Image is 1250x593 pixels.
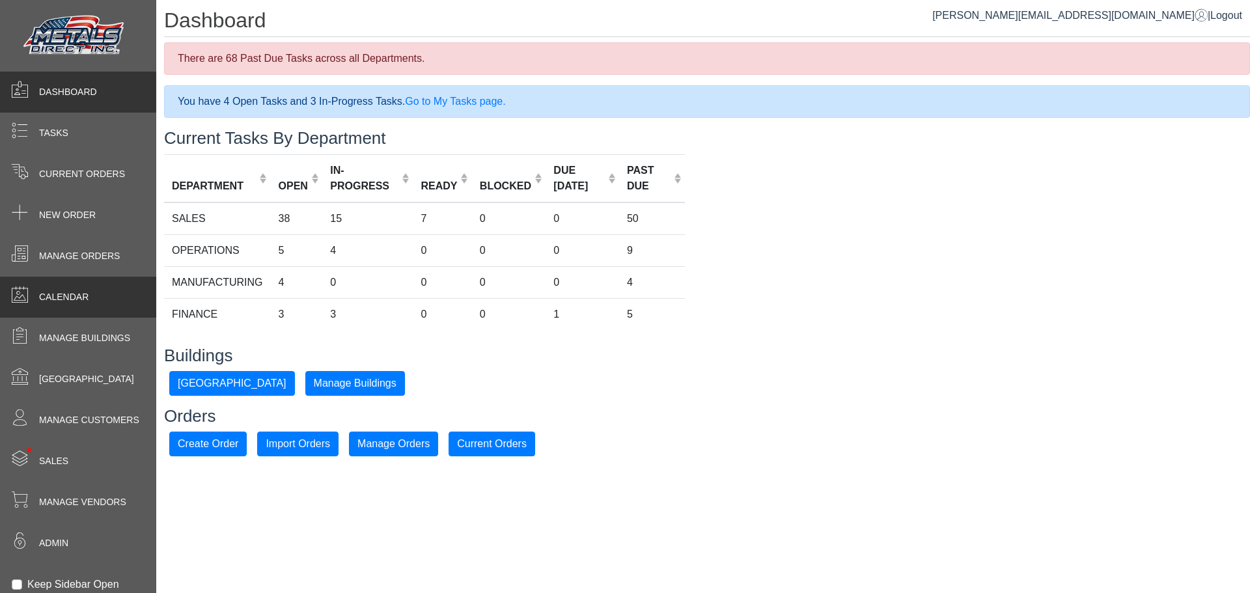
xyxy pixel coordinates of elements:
[413,202,471,235] td: 7
[164,346,1250,366] h3: Buildings
[164,234,271,266] td: OPERATIONS
[405,96,505,107] a: Go to My Tasks page.
[39,85,97,99] span: Dashboard
[257,432,339,456] button: Import Orders
[12,429,46,471] span: •
[546,202,619,235] td: 0
[169,432,247,456] button: Create Order
[932,10,1208,21] a: [PERSON_NAME][EMAIL_ADDRESS][DOMAIN_NAME]
[39,126,68,140] span: Tasks
[932,8,1242,23] div: |
[619,298,685,330] td: 5
[164,42,1250,75] div: There are 68 Past Due Tasks across all Departments.
[619,202,685,235] td: 50
[164,266,271,298] td: MANUFACTURING
[546,266,619,298] td: 0
[305,377,405,388] a: Manage Buildings
[257,437,339,448] a: Import Orders
[164,8,1250,37] h1: Dashboard
[172,178,256,194] div: DEPARTMENT
[322,298,413,330] td: 3
[472,202,546,235] td: 0
[619,234,685,266] td: 9
[164,202,271,235] td: SALES
[271,266,323,298] td: 4
[39,413,139,427] span: Manage Customers
[305,371,405,396] button: Manage Buildings
[472,234,546,266] td: 0
[20,12,130,60] img: Metals Direct Inc Logo
[169,377,295,388] a: [GEOGRAPHIC_DATA]
[164,85,1250,118] div: You have 4 Open Tasks and 3 In-Progress Tasks.
[27,577,119,592] label: Keep Sidebar Open
[421,178,457,194] div: READY
[546,234,619,266] td: 0
[279,178,308,194] div: OPEN
[39,167,125,181] span: Current Orders
[169,371,295,396] button: [GEOGRAPHIC_DATA]
[39,290,89,304] span: Calendar
[39,495,126,509] span: Manage Vendors
[449,432,535,456] button: Current Orders
[271,298,323,330] td: 3
[164,128,1250,148] h3: Current Tasks By Department
[472,266,546,298] td: 0
[39,249,120,263] span: Manage Orders
[1210,10,1242,21] span: Logout
[349,432,438,456] button: Manage Orders
[169,437,247,448] a: Create Order
[39,208,96,222] span: New Order
[546,298,619,330] td: 1
[39,331,130,345] span: Manage Buildings
[413,266,471,298] td: 0
[349,437,438,448] a: Manage Orders
[480,178,531,194] div: BLOCKED
[553,163,604,194] div: DUE [DATE]
[39,536,68,550] span: Admin
[39,372,134,386] span: [GEOGRAPHIC_DATA]
[330,163,398,194] div: IN-PROGRESS
[413,298,471,330] td: 0
[322,202,413,235] td: 15
[627,163,671,194] div: PAST DUE
[164,406,1250,426] h3: Orders
[39,454,68,468] span: Sales
[271,202,323,235] td: 38
[472,298,546,330] td: 0
[322,234,413,266] td: 4
[164,298,271,330] td: FINANCE
[413,234,471,266] td: 0
[271,234,323,266] td: 5
[449,437,535,448] a: Current Orders
[619,266,685,298] td: 4
[322,266,413,298] td: 0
